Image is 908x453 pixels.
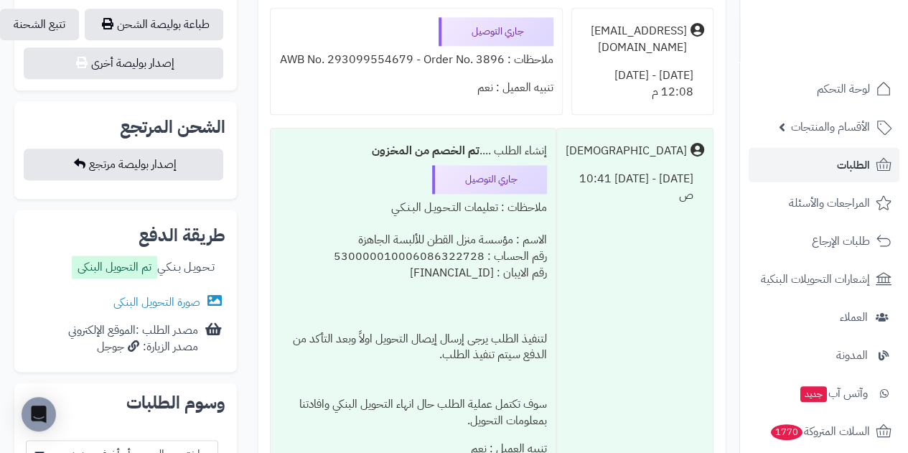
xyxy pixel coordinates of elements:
h2: وسوم الطلبات [26,394,225,411]
a: المراجعات والأسئلة [749,186,899,220]
div: [DATE] - [DATE] 10:41 ص [566,165,704,210]
span: العملاء [840,307,868,327]
div: تـحـويـل بـنـكـي [72,256,215,282]
a: طباعة بوليصة الشحن [85,9,223,40]
a: طلبات الإرجاع [749,224,899,258]
span: جديد [800,386,827,402]
button: إصدار بوليصة أخرى [24,47,223,79]
span: المدونة [836,345,868,365]
h2: الشحن المرتجع [120,118,225,136]
span: الأقسام والمنتجات [791,117,870,137]
div: إنشاء الطلب .... [279,137,547,165]
span: 1770 [769,424,804,441]
span: الطلبات [837,155,870,175]
span: السلات المتروكة [769,421,870,442]
div: جاري التوصيل [432,165,547,194]
div: [EMAIL_ADDRESS][DOMAIN_NAME] [581,23,687,56]
button: إصدار بوليصة مرتجع [24,149,223,180]
a: وآتس آبجديد [749,376,899,411]
a: إشعارات التحويلات البنكية [749,262,899,296]
img: logo-2.png [810,11,894,41]
h2: طريقة الدفع [139,227,225,244]
a: المدونة [749,338,899,373]
a: السلات المتروكة1770 [749,414,899,449]
a: الطلبات [749,148,899,182]
span: لوحة التحكم [817,79,870,99]
b: تم الخصم من المخزون [372,142,479,159]
div: مصدر الزيارة: جوجل [68,339,198,355]
div: [DEMOGRAPHIC_DATA] [566,143,687,159]
span: المراجعات والأسئلة [789,193,870,213]
a: صورة التحويل البنكى [113,294,225,311]
div: ملاحظات : تعليمات التـحـويـل البـنـكـي الاسم : مؤسسة منزل القطن للألبسة الجاهزة رقم الحساب : 5300... [279,194,547,435]
span: طلبات الإرجاع [812,231,870,251]
div: ملاحظات : AWB No. 293099554679 - Order No. 3896 [279,46,553,74]
label: تم التحويل البنكى [72,256,157,279]
div: Open Intercom Messenger [22,397,56,431]
div: [DATE] - [DATE] 12:08 م [581,62,704,106]
div: تنبيه العميل : نعم [279,74,553,102]
div: مصدر الطلب :الموقع الإلكتروني [68,322,198,355]
a: العملاء [749,300,899,335]
a: لوحة التحكم [749,72,899,106]
span: وآتس آب [799,383,868,403]
span: إشعارات التحويلات البنكية [761,269,870,289]
div: جاري التوصيل [439,17,553,46]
